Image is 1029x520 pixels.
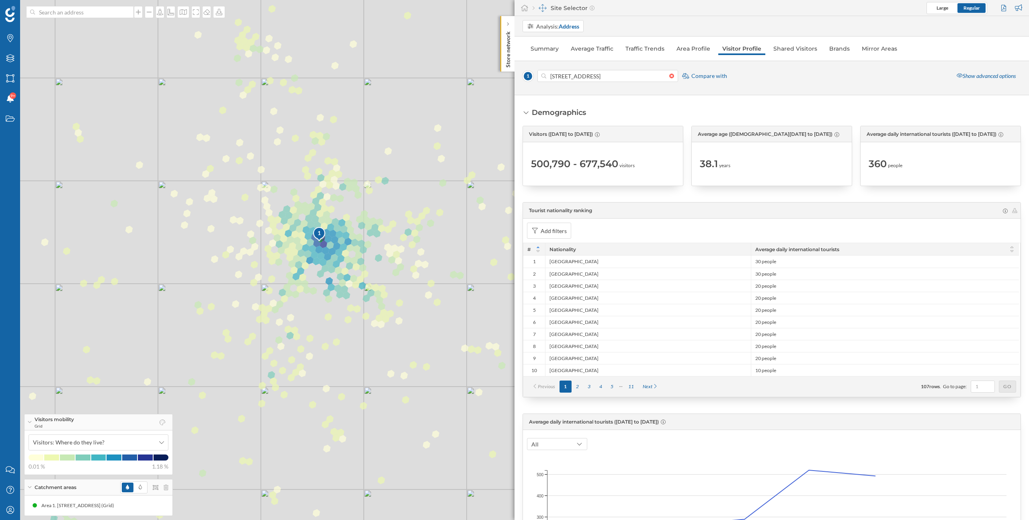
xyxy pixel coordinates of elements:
span: Visitors mobility [35,416,74,423]
div: [GEOGRAPHIC_DATA] [545,256,751,268]
span: 38.1 [700,158,718,170]
span: Visitors ([DATE] to [DATE]) [529,131,593,138]
a: Mirror Areas [858,42,901,55]
span: 1 [523,71,533,82]
strong: Address [559,23,579,30]
span: years [719,162,730,169]
span: 20 people [755,331,776,338]
div: Add filters [541,227,567,235]
div: 1 [523,256,545,268]
span: Tourist nationality ranking [529,207,592,214]
span: Average daily international tourists [755,246,839,252]
span: 300 [537,514,543,520]
a: Area Profile [672,42,714,55]
span: Large [937,5,948,11]
p: Store network [504,28,512,68]
span: 20 people [755,319,776,326]
span: Regular [963,5,980,11]
span: All [531,440,539,448]
div: [GEOGRAPHIC_DATA] [545,268,751,280]
span: Compare with [691,72,727,80]
span: Grid [35,423,74,429]
span: . [940,383,941,389]
span: 20 people [755,343,776,350]
div: Show advanced options [952,69,1021,83]
div: 9 [523,352,545,364]
span: 30 people [755,258,776,265]
img: pois-map-marker.svg [313,227,326,242]
a: Visitor Profile [718,42,765,55]
div: Analysis: [536,22,579,31]
span: 9+ [10,92,15,100]
div: Demographics [532,107,586,118]
div: [GEOGRAPHIC_DATA] [545,352,751,364]
span: Visitors: Where do they live? [33,438,105,446]
input: 1 [973,383,992,391]
span: visitors [619,162,635,169]
div: 10 [523,364,545,376]
span: 1.18 % [152,463,168,471]
div: 1 [313,229,326,237]
span: 20 people [755,295,776,301]
div: 6 [523,316,545,328]
div: Site Selector [533,4,594,12]
span: 30 people [755,271,776,277]
div: [GEOGRAPHIC_DATA] [545,316,751,328]
div: [GEOGRAPHIC_DATA] [545,340,751,352]
div: 1 [313,227,325,241]
span: Catchment areas [35,484,76,491]
a: Brands [825,42,854,55]
div: [GEOGRAPHIC_DATA] [545,364,751,376]
a: Summary [527,42,563,55]
a: Shared Visitors [769,42,821,55]
a: Average Traffic [567,42,617,55]
div: 4 [523,292,545,304]
a: Traffic Trends [621,42,668,55]
img: Geoblink Logo [5,6,15,22]
span: 10 people [755,367,776,374]
div: 5 [523,304,545,316]
span: Average age ([DEMOGRAPHIC_DATA][DATE] to [DATE]) [698,131,832,138]
span: 20 people [755,355,776,362]
span: 360 [869,158,887,170]
div: 8 [523,340,545,352]
span: 500,790 - 677,540 [531,158,618,170]
div: 2 [523,268,545,280]
span: 107 [921,383,929,389]
div: [GEOGRAPHIC_DATA] [545,280,751,292]
div: # [523,243,545,255]
div: [GEOGRAPHIC_DATA] [545,292,751,304]
span: 0.01 % [29,463,45,471]
span: 20 people [755,283,776,289]
span: Average daily international tourists ([DATE] to [DATE]) [529,419,659,425]
span: 400 [537,493,543,499]
span: people [888,162,902,169]
span: 20 people [755,307,776,313]
div: [GEOGRAPHIC_DATA] [545,328,751,340]
div: [GEOGRAPHIC_DATA] [545,304,751,316]
div: Area 1. [STREET_ADDRESS] (Grid) [41,502,118,510]
span: Average daily international tourists ([DATE] to [DATE]) [867,131,996,138]
img: dashboards-manager.svg [539,4,547,12]
span: Go to page: [943,383,967,390]
div: 7 [523,328,545,340]
div: 3 [523,280,545,292]
span: 500 [537,471,543,477]
span: rows [929,383,940,389]
div: Nationality [545,243,751,255]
